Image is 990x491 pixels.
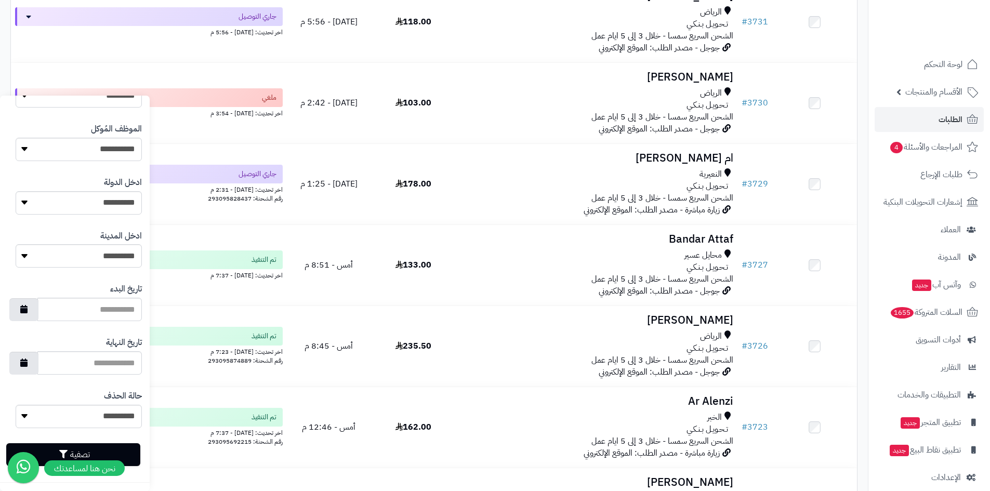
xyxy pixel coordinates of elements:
span: [DATE] - 2:42 م [300,97,358,109]
span: 118.00 [395,16,431,28]
img: logo-2.png [919,29,980,51]
span: التطبيقات والخدمات [897,388,961,402]
span: جديد [890,445,909,456]
span: زيارة مباشرة - مصدر الطلب: الموقع الإلكتروني [584,447,720,459]
a: المدونة [875,245,984,270]
span: تـحـويـل بـنـكـي [687,342,728,354]
span: # [742,178,747,190]
a: الطلبات [875,107,984,132]
span: المدونة [938,250,961,264]
span: المراجعات والأسئلة [889,140,962,154]
span: السلات المتروكة [890,305,962,320]
span: أمس - 8:51 م [305,259,353,271]
label: ادخل الدولة [104,177,142,189]
span: الطلبات [939,112,962,127]
button: تصفية [6,443,140,466]
span: رقم الشحنة: 293095874889 [208,356,283,365]
span: تـحـويـل بـنـكـي [687,18,728,30]
span: الشحن السريع سمسا - خلال 3 إلى 5 ايام عمل [591,192,733,204]
span: [DATE] - 5:56 م [300,16,358,28]
a: #3731 [742,16,768,28]
span: 178.00 [395,178,431,190]
span: تم التنفيذ [252,331,276,341]
span: الرياض [700,330,722,342]
span: أدوات التسويق [916,333,961,347]
span: الرياض [700,87,722,99]
a: #3729 [742,178,768,190]
span: 103.00 [395,97,431,109]
span: طلبات الإرجاع [920,167,962,182]
span: رقم الشحنة: 293095692215 [208,437,283,446]
span: تم التنفيذ [252,255,276,265]
a: وآتس آبجديد [875,272,984,297]
h3: Bandar Attaf [460,233,733,245]
span: وآتس آب [911,277,961,292]
span: 235.50 [395,340,431,352]
span: # [742,340,747,352]
span: ملغي [262,92,276,103]
span: جوجل - مصدر الطلب: الموقع الإلكتروني [599,366,720,378]
span: تـحـويـل بـنـكـي [687,180,728,192]
span: تـحـويـل بـنـكـي [687,423,728,435]
span: 133.00 [395,259,431,271]
span: التقارير [941,360,961,375]
span: 4 [890,142,903,153]
span: إشعارات التحويلات البنكية [883,195,962,209]
span: جديد [901,417,920,429]
span: الشحن السريع سمسا - خلال 3 إلى 5 ايام عمل [591,111,733,123]
a: #3730 [742,97,768,109]
span: جوجل - مصدر الطلب: الموقع الإلكتروني [599,42,720,54]
span: [DATE] - 1:25 م [300,178,358,190]
a: الإعدادات [875,465,984,490]
span: الشحن السريع سمسا - خلال 3 إلى 5 ايام عمل [591,273,733,285]
span: تطبيق نقاط البيع [889,443,961,457]
a: #3723 [742,421,768,433]
span: رقم الشحنة: 293095828437 [208,194,283,203]
label: ادخل المدينة [100,230,142,242]
span: الخبر [707,412,722,423]
span: الشحن السريع سمسا - خلال 3 إلى 5 ايام عمل [591,435,733,447]
a: #3727 [742,259,768,271]
span: تطبيق المتجر [900,415,961,430]
span: النعيرية [699,168,722,180]
span: جاري التوصيل [239,11,276,22]
h3: ام [PERSON_NAME] [460,152,733,164]
a: تطبيق المتجرجديد [875,410,984,435]
span: محايل عسير [684,249,722,261]
h3: [PERSON_NAME] [460,314,733,326]
span: 1655 [891,307,914,319]
span: تـحـويـل بـنـكـي [687,261,728,273]
span: # [742,259,747,271]
span: جوجل - مصدر الطلب: الموقع الإلكتروني [599,285,720,297]
a: طلبات الإرجاع [875,162,984,187]
a: التقارير [875,355,984,380]
span: أمس - 12:46 م [302,421,355,433]
a: لوحة التحكم [875,52,984,77]
a: #3726 [742,340,768,352]
span: تـحـويـل بـنـكـي [687,99,728,111]
span: زيارة مباشرة - مصدر الطلب: الموقع الإلكتروني [584,204,720,216]
span: العملاء [941,222,961,237]
h3: [PERSON_NAME] [460,71,733,83]
a: التطبيقات والخدمات [875,382,984,407]
span: # [742,16,747,28]
label: الموظف المُوكل [91,123,142,135]
span: الرياض [700,6,722,18]
a: إشعارات التحويلات البنكية [875,190,984,215]
a: المراجعات والأسئلة4 [875,135,984,160]
h3: [PERSON_NAME] [460,476,733,488]
span: جوجل - مصدر الطلب: الموقع الإلكتروني [599,123,720,135]
a: السلات المتروكة1655 [875,300,984,325]
a: تطبيق نقاط البيعجديد [875,437,984,462]
a: أدوات التسويق [875,327,984,352]
span: 162.00 [395,421,431,433]
span: الشحن السريع سمسا - خلال 3 إلى 5 ايام عمل [591,354,733,366]
div: اخر تحديث: [DATE] - 5:56 م [15,26,283,37]
span: # [742,97,747,109]
label: حالة الحذف [104,390,142,402]
span: تم التنفيذ [252,412,276,422]
span: # [742,421,747,433]
span: أمس - 8:45 م [305,340,353,352]
a: العملاء [875,217,984,242]
label: تاريخ البدء [110,283,142,295]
